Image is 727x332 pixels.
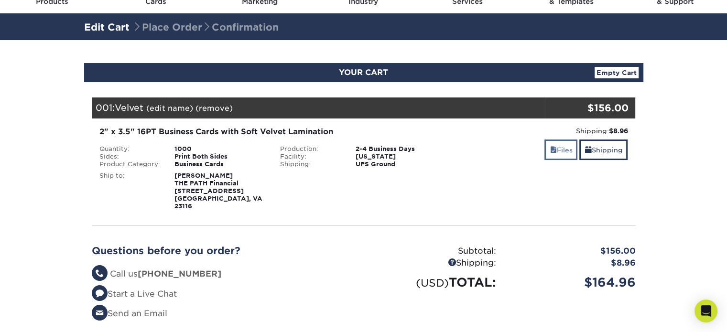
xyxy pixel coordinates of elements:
[503,273,643,291] div: $164.96
[273,161,348,168] div: Shipping:
[195,104,233,113] a: (remove)
[146,104,193,113] a: (edit name)
[608,127,628,135] strong: $8.96
[273,153,348,161] div: Facility:
[167,145,273,153] div: 1000
[545,101,629,115] div: $156.00
[92,145,168,153] div: Quantity:
[364,273,503,291] div: TOTAL:
[364,257,503,269] div: Shipping:
[585,146,591,154] span: shipping
[138,269,221,278] strong: [PHONE_NUMBER]
[348,153,454,161] div: [US_STATE]
[92,153,168,161] div: Sides:
[550,146,556,154] span: files
[167,153,273,161] div: Print Both Sides
[461,126,628,136] div: Shipping:
[364,245,503,257] div: Subtotal:
[92,172,168,210] div: Ship to:
[595,67,639,78] a: Empty Cart
[348,161,454,168] div: UPS Ground
[348,145,454,153] div: 2-4 Business Days
[92,97,545,118] div: 001:
[339,68,388,77] span: YOUR CART
[92,268,357,280] li: Call us
[92,161,168,168] div: Product Category:
[544,139,577,160] a: Files
[92,289,177,299] a: Start a Live Chat
[115,102,143,113] span: Velvet
[92,245,357,257] h2: Questions before you order?
[503,257,643,269] div: $8.96
[694,300,717,322] div: Open Intercom Messenger
[84,21,130,33] a: Edit Cart
[273,145,348,153] div: Production:
[99,126,447,138] div: 2" x 3.5" 16PT Business Cards with Soft Velvet Lamination
[174,172,262,210] strong: [PERSON_NAME] THE PATH Financial [STREET_ADDRESS] [GEOGRAPHIC_DATA], VA 23116
[503,245,643,257] div: $156.00
[132,21,279,33] span: Place Order Confirmation
[167,161,273,168] div: Business Cards
[416,277,449,289] small: (USD)
[579,139,628,160] a: Shipping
